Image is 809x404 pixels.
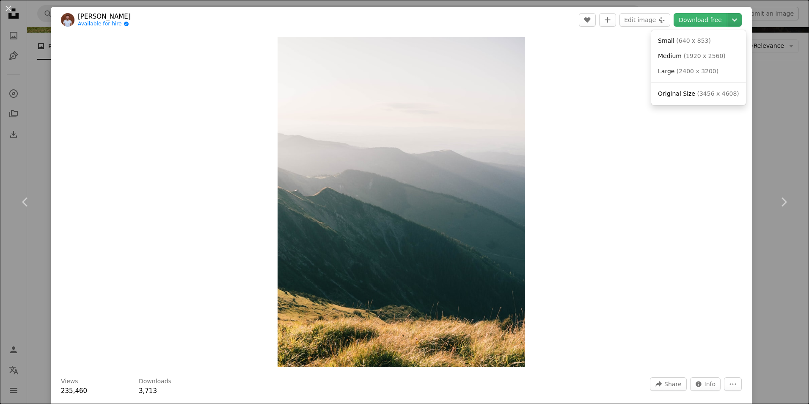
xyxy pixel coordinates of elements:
[697,90,739,97] span: ( 3456 x 4608 )
[677,68,718,75] span: ( 2400 x 3200 )
[658,53,682,59] span: Medium
[658,37,674,44] span: Small
[683,53,725,59] span: ( 1920 x 2560 )
[676,37,711,44] span: ( 640 x 853 )
[727,13,742,27] button: Choose download size
[651,30,746,105] div: Choose download size
[658,68,674,75] span: Large
[658,90,695,97] span: Original Size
